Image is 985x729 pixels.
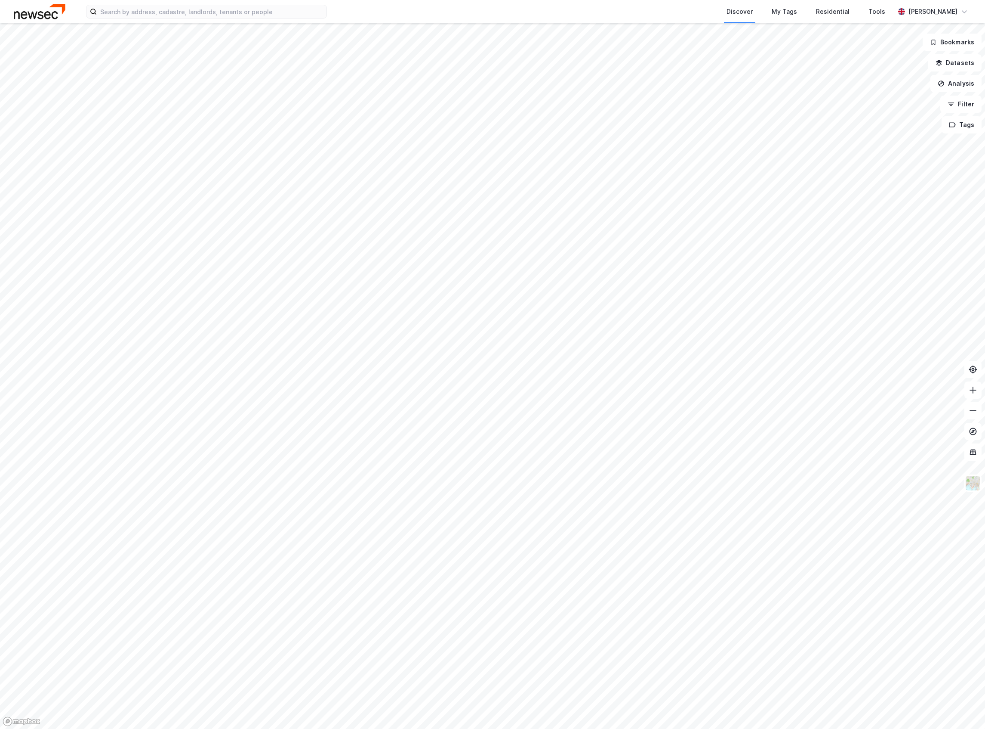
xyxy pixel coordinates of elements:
div: Tools [868,6,885,17]
div: Residential [816,6,850,17]
iframe: Chat Widget [942,688,985,729]
input: Search by address, cadastre, landlords, tenants or people [97,5,326,18]
div: Kontrollprogram for chat [942,688,985,729]
div: My Tags [772,6,797,17]
img: newsec-logo.f6e21ccffca1b3a03d2d.png [14,4,65,19]
div: Discover [726,6,753,17]
div: [PERSON_NAME] [908,6,957,17]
